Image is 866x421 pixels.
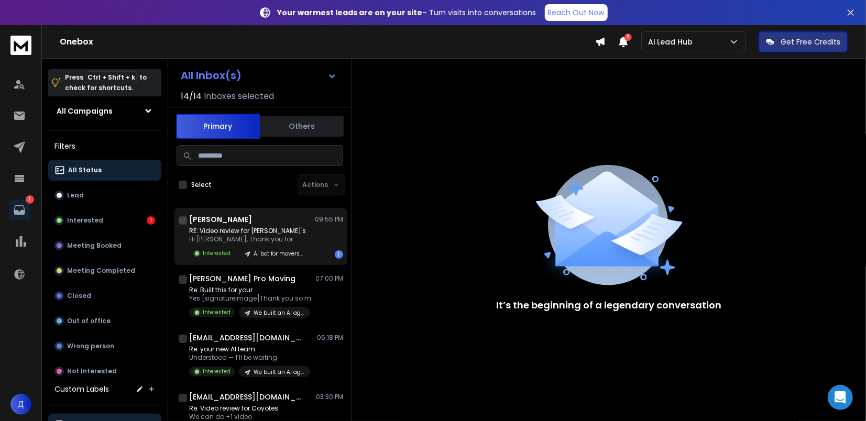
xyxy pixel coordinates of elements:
[203,249,231,257] p: Interested
[67,267,135,275] p: Meeting Completed
[317,334,343,342] p: 06:18 PM
[67,342,114,350] p: Wrong person
[181,90,202,103] span: 14 / 14
[67,367,117,375] p: Not Interested
[67,216,103,225] p: Interested
[10,394,31,415] button: Д
[316,393,343,401] p: 03:30 PM
[315,215,343,224] p: 09:55 PM
[26,195,34,204] p: 1
[278,7,536,18] p: – Turn visits into conversations
[624,34,632,41] span: 2
[48,139,161,153] h3: Filters
[189,294,315,303] p: Yes [signatureImage]Thank you so much
[48,260,161,281] button: Meeting Completed
[57,106,113,116] h1: All Campaigns
[172,65,345,86] button: All Inbox(s)
[189,353,310,362] p: Understood — I’ll be waiting
[86,71,137,83] span: Ctrl + Shift + k
[48,160,161,181] button: All Status
[189,333,304,343] h1: [EMAIL_ADDRESS][DOMAIN_NAME]
[254,309,304,317] p: We built an AI agent
[48,361,161,382] button: Not Interested
[648,37,697,47] p: Ai Lead Hub
[260,115,344,138] button: Others
[335,250,343,259] div: 1
[67,241,122,250] p: Meeting Booked
[278,7,423,18] strong: Your warmest leads are on your site
[545,4,608,21] a: Reach Out Now
[203,308,231,316] p: Interested
[759,31,848,52] button: Get Free Credits
[9,200,30,220] a: 1
[67,191,84,200] p: Lead
[60,36,595,48] h1: Onebox
[189,413,315,421] p: We can do +1 video
[254,368,304,376] p: We built an AI agent
[48,311,161,331] button: Out of office
[54,384,109,394] h3: Custom Labels
[67,317,111,325] p: Out of office
[189,392,304,402] h1: [EMAIL_ADDRESS][DOMAIN_NAME]
[189,227,310,235] p: RE: Video review for [PERSON_NAME]'s
[548,7,605,18] p: Reach Out Now
[254,250,304,258] p: AI bot for movers MD
[497,298,722,313] p: It’s the beginning of a legendary conversation
[65,72,147,93] p: Press to check for shortcuts.
[189,273,295,284] h1: [PERSON_NAME] Pro Moving
[68,166,102,174] p: All Status
[189,345,310,353] p: Re: your new AI team
[48,336,161,357] button: Wrong person
[48,210,161,231] button: Interested1
[189,404,315,413] p: Re: Video review for Coyotes
[48,235,161,256] button: Meeting Booked
[147,216,155,225] div: 1
[781,37,840,47] p: Get Free Credits
[204,90,274,103] h3: Inboxes selected
[48,101,161,121] button: All Campaigns
[828,385,853,410] div: Open Intercom Messenger
[189,214,252,225] h1: [PERSON_NAME]
[48,185,161,206] button: Lead
[189,286,315,294] p: Re: Built this for your
[10,36,31,55] img: logo
[181,70,242,81] h1: All Inbox(s)
[67,292,91,300] p: Closed
[189,235,310,243] p: Hi [PERSON_NAME], Thank you for
[191,181,212,189] label: Select
[48,285,161,306] button: Closed
[203,368,231,375] p: Interested
[176,114,260,139] button: Primary
[315,274,343,283] p: 07:00 PM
